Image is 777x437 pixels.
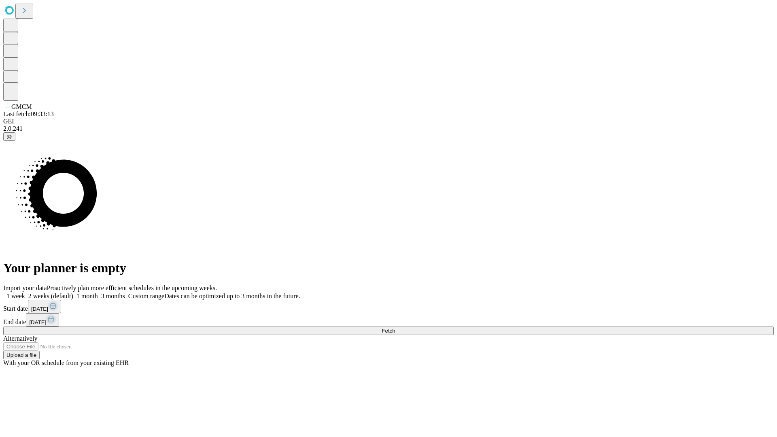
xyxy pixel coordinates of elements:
[6,134,12,140] span: @
[3,284,47,291] span: Import your data
[3,261,774,276] h1: Your planner is empty
[28,300,61,313] button: [DATE]
[3,125,774,132] div: 2.0.241
[11,103,32,110] span: GMCM
[101,293,125,299] span: 3 months
[3,313,774,327] div: End date
[164,293,300,299] span: Dates can be optimized up to 3 months in the future.
[28,293,73,299] span: 2 weeks (default)
[47,284,217,291] span: Proactively plan more efficient schedules in the upcoming weeks.
[76,293,98,299] span: 1 month
[3,327,774,335] button: Fetch
[3,351,40,359] button: Upload a file
[3,132,15,141] button: @
[3,335,37,342] span: Alternatively
[128,293,164,299] span: Custom range
[382,328,395,334] span: Fetch
[6,293,25,299] span: 1 week
[3,300,774,313] div: Start date
[26,313,59,327] button: [DATE]
[3,110,54,117] span: Last fetch: 09:33:13
[3,359,129,366] span: With your OR schedule from your existing EHR
[3,118,774,125] div: GEI
[29,319,46,325] span: [DATE]
[31,306,48,312] span: [DATE]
